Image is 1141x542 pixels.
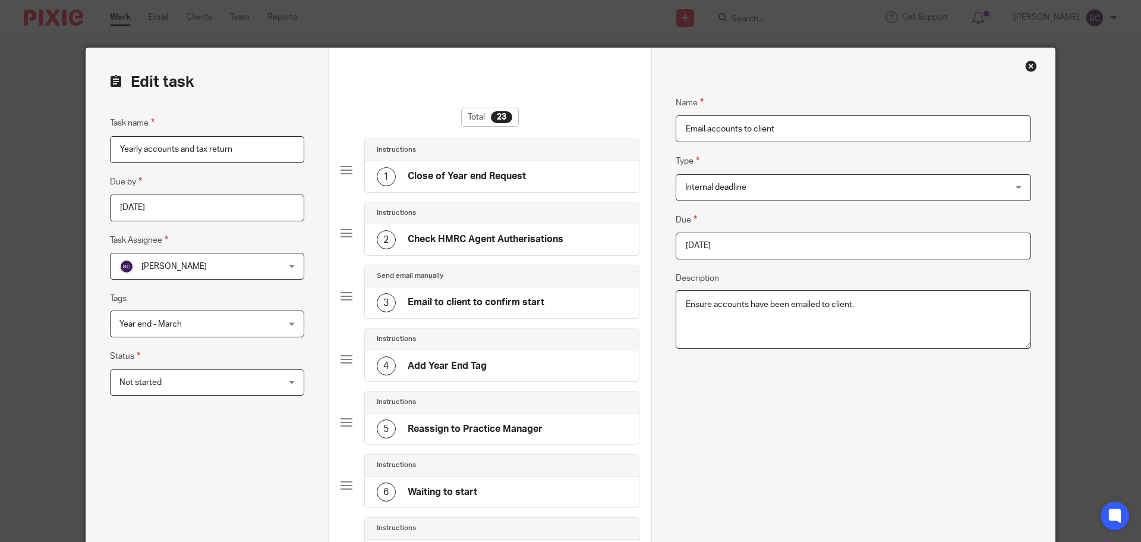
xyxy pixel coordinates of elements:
[676,213,697,227] label: Due
[377,419,396,438] div: 5
[408,233,563,246] h4: Check HMRC Agent Autherisations
[377,271,443,281] h4: Send email manually
[119,320,182,328] span: Year end - March
[119,259,134,274] img: svg%3E
[491,111,512,123] div: 23
[377,334,416,344] h4: Instructions
[377,208,416,218] h4: Instructions
[377,483,396,502] div: 6
[676,154,699,168] label: Type
[377,397,416,407] h4: Instructions
[110,233,168,247] label: Task Assignee
[110,175,142,189] label: Due by
[408,170,526,183] h4: Close of Year end Request
[141,262,207,271] span: [PERSON_NAME]
[685,183,746,192] span: Internal deadline
[676,233,1031,259] input: Pick a date
[377,460,416,470] h4: Instructions
[377,230,396,249] div: 2
[110,116,155,130] label: Task name
[377,524,416,533] h4: Instructions
[110,349,140,363] label: Status
[676,272,719,284] label: Description
[110,195,304,221] input: Pick a date
[377,356,396,375] div: 4
[119,378,162,387] span: Not started
[1025,60,1037,72] div: Close this dialog window
[377,145,416,155] h4: Instructions
[676,96,704,109] label: Name
[377,293,396,312] div: 3
[408,486,477,499] h4: Waiting to start
[408,296,544,309] h4: Email to client to confirm start
[110,293,127,305] label: Tags
[110,72,304,92] h2: Edit task
[461,108,519,127] div: Total
[408,360,487,372] h4: Add Year End Tag
[377,167,396,186] div: 1
[408,423,543,436] h4: Reassign to Practice Manager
